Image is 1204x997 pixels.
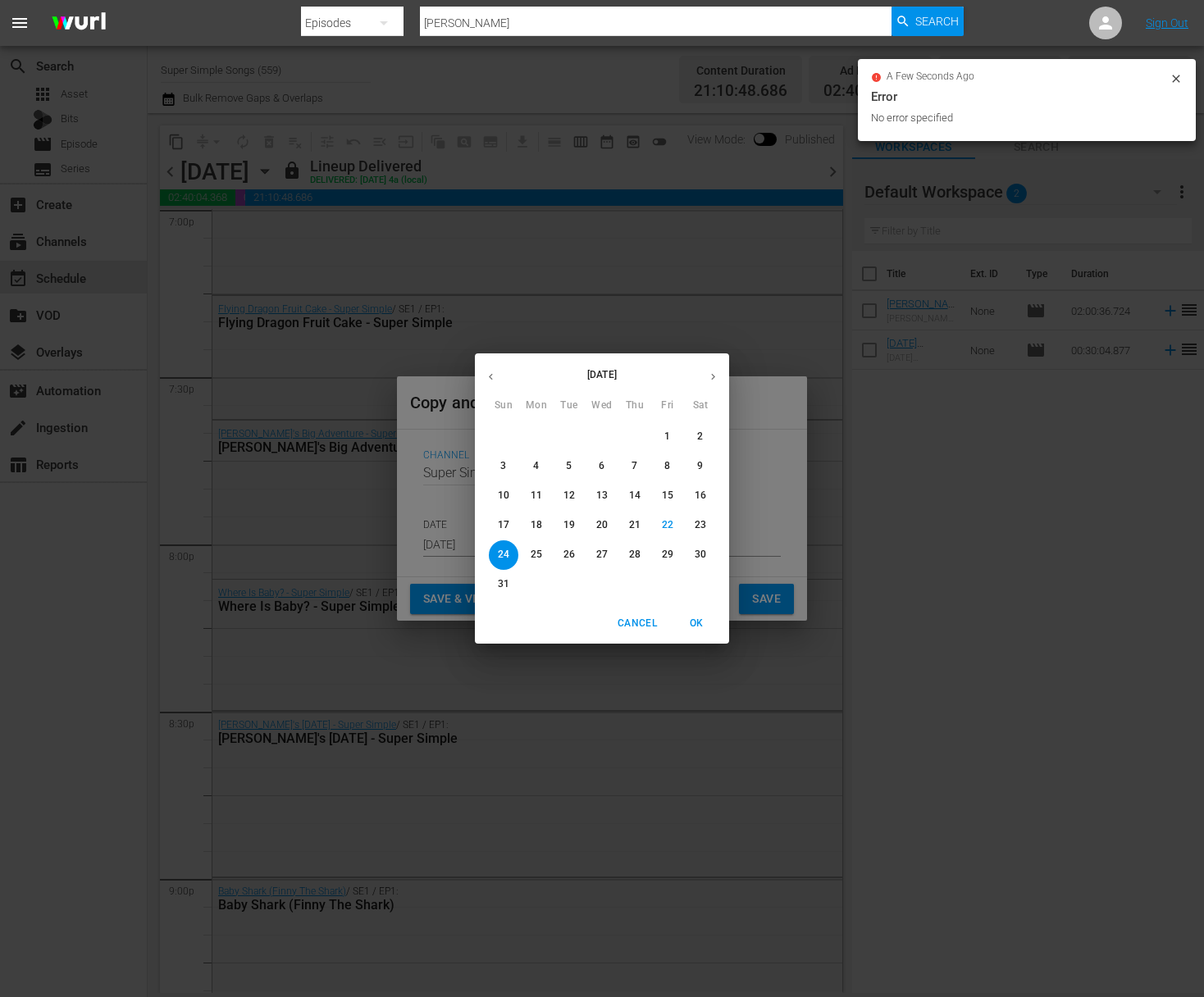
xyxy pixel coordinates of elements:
[653,540,682,570] button: 29
[489,540,518,570] button: 24
[653,422,682,452] button: 1
[670,610,723,637] button: OK
[653,398,682,414] span: Fri
[686,481,715,511] button: 16
[662,489,673,503] p: 15
[563,489,575,503] p: 12
[697,459,703,473] p: 9
[489,511,518,540] button: 17
[587,511,617,540] button: 20
[522,452,551,481] button: 4
[653,452,682,481] button: 8
[498,518,509,532] p: 17
[887,71,974,84] span: a few seconds ago
[489,452,518,481] button: 3
[587,540,617,570] button: 27
[10,13,30,33] span: menu
[498,548,509,562] p: 24
[531,548,542,562] p: 25
[522,511,551,540] button: 18
[620,452,650,481] button: 7
[695,489,706,503] p: 16
[915,7,959,36] span: Search
[596,548,608,562] p: 27
[498,489,509,503] p: 10
[664,459,670,473] p: 8
[522,481,551,511] button: 11
[500,459,506,473] p: 3
[620,481,650,511] button: 14
[39,4,118,43] img: ans4CAIJ8jUAAAAAAAAAAAAAAAAAAAAAAAAgQb4GAAAAAAAAAAAAAAAAAAAAAAAAJMjXAAAAAAAAAAAAAAAAAAAAAAAAgAT5G...
[686,511,715,540] button: 23
[620,398,650,414] span: Thu
[686,398,715,414] span: Sat
[629,518,641,532] p: 21
[629,548,641,562] p: 28
[662,548,673,562] p: 29
[531,489,542,503] p: 11
[662,518,673,532] p: 22
[489,398,518,414] span: Sun
[1146,16,1188,30] a: Sign Out
[653,511,682,540] button: 22
[620,540,650,570] button: 28
[554,540,584,570] button: 26
[686,452,715,481] button: 9
[554,398,584,414] span: Tue
[686,540,715,570] button: 30
[566,459,572,473] p: 5
[871,110,1165,126] div: No error specified
[498,577,509,591] p: 31
[697,430,703,444] p: 2
[611,610,664,637] button: Cancel
[563,518,575,532] p: 19
[554,511,584,540] button: 19
[620,511,650,540] button: 21
[587,452,617,481] button: 6
[507,367,697,382] p: [DATE]
[871,87,1183,107] div: Error
[522,540,551,570] button: 25
[563,548,575,562] p: 26
[664,430,670,444] p: 1
[677,615,716,632] span: OK
[599,459,604,473] p: 6
[531,518,542,532] p: 18
[695,518,706,532] p: 23
[522,398,551,414] span: Mon
[489,570,518,599] button: 31
[653,481,682,511] button: 15
[554,452,584,481] button: 5
[554,481,584,511] button: 12
[596,518,608,532] p: 20
[489,481,518,511] button: 10
[618,615,657,632] span: Cancel
[695,548,706,562] p: 30
[629,489,641,503] p: 14
[632,459,637,473] p: 7
[596,489,608,503] p: 13
[587,398,617,414] span: Wed
[587,481,617,511] button: 13
[533,459,539,473] p: 4
[686,422,715,452] button: 2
